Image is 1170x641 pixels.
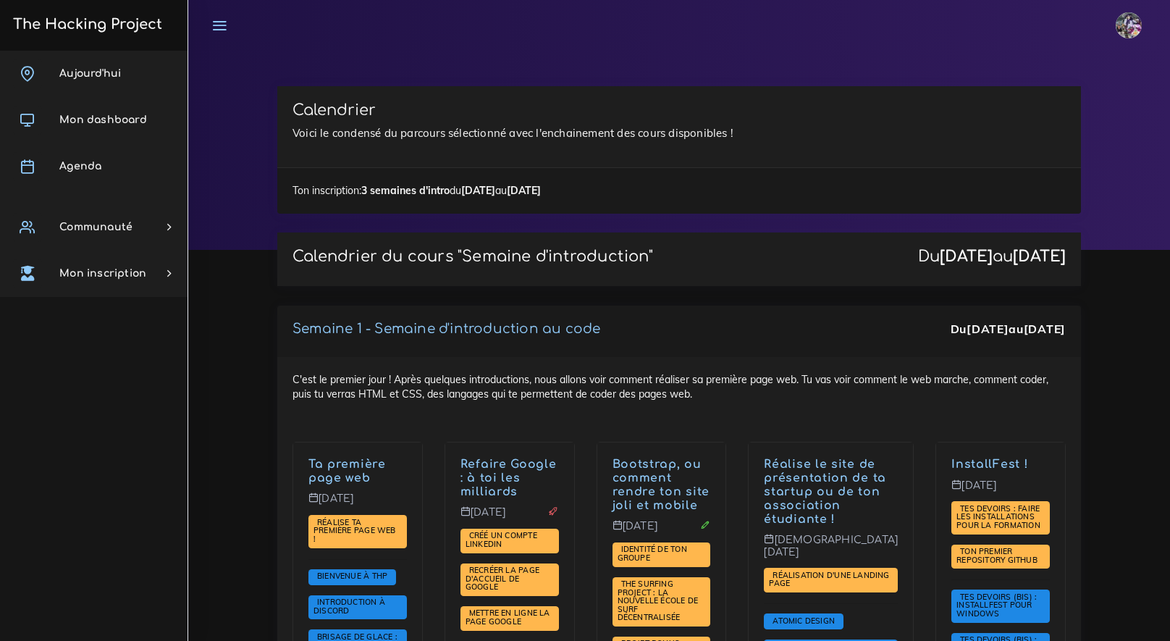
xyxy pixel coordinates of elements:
strong: [DATE] [461,184,495,197]
img: eg54bupqcshyolnhdacp.jpg [1116,12,1142,38]
strong: [DATE] [1013,248,1066,265]
div: Du au [918,248,1066,266]
strong: [DATE] [1024,322,1066,336]
a: Semaine 1 - Semaine d'introduction au code [292,322,600,336]
strong: [DATE] [940,248,993,265]
p: [DATE] [460,506,559,529]
span: Introduction à Discord [313,597,385,616]
a: Identité de ton groupe [618,545,687,564]
p: [DATE] [951,479,1050,503]
span: Réalisation d'une landing page [769,570,889,589]
a: InstallFest ! [951,458,1028,471]
span: Ton premier repository GitHub [956,546,1041,565]
span: Créé un compte LinkedIn [466,530,537,549]
a: Ton premier repository GitHub [956,547,1041,566]
span: Aujourd'hui [59,68,121,79]
strong: [DATE] [967,322,1009,336]
a: Introduction à Discord [313,598,385,616]
span: Mon dashboard [59,114,147,125]
a: The Surfing Project : la nouvelle école de surf décentralisée [618,579,699,623]
p: [DATE] [613,520,711,543]
span: Tes devoirs (bis) : Installfest pour Windows [956,592,1037,619]
div: Ton inscription: du au [277,167,1081,213]
strong: [DATE] [507,184,541,197]
span: The Surfing Project : la nouvelle école de surf décentralisée [618,579,699,622]
a: Réalise le site de présentation de ta startup ou de ton association étudiante ! [764,458,886,525]
div: Du au [951,321,1066,338]
p: Voici le condensé du parcours sélectionné avec l'enchainement des cours disponibles ! [292,125,1066,142]
a: Réalise ta première page web ! [313,517,396,544]
a: Bootstrap, ou comment rendre ton site joli et mobile [613,458,710,511]
p: [DATE] [308,493,407,516]
span: Mon inscription [59,268,146,279]
span: Agenda [59,161,101,172]
h3: The Hacking Project [9,17,162,33]
a: Ta première page web [308,458,386,485]
a: Mettre en ligne la page Google [466,608,550,627]
a: Tes devoirs : faire les installations pour la formation [956,504,1044,531]
p: [DEMOGRAPHIC_DATA][DATE] [764,534,898,569]
a: Recréer la page d'accueil de Google [466,566,539,592]
a: Tes devoirs (bis) : Installfest pour Windows [956,592,1037,619]
a: Refaire Google : à toi les milliards [460,458,557,498]
a: Réalisation d'une landing page [769,571,889,590]
span: Mettre en ligne la page Google [466,608,550,627]
a: Créé un compte LinkedIn [466,531,537,550]
strong: 3 semaines d'intro [361,184,450,197]
span: Communauté [59,222,132,232]
span: Tes devoirs : faire les installations pour la formation [956,503,1044,530]
p: Calendrier du cours "Semaine d'introduction" [292,248,653,266]
h3: Calendrier [292,101,1066,120]
a: Bienvenue à THP [313,571,391,582]
a: Atomic Design [769,616,838,626]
